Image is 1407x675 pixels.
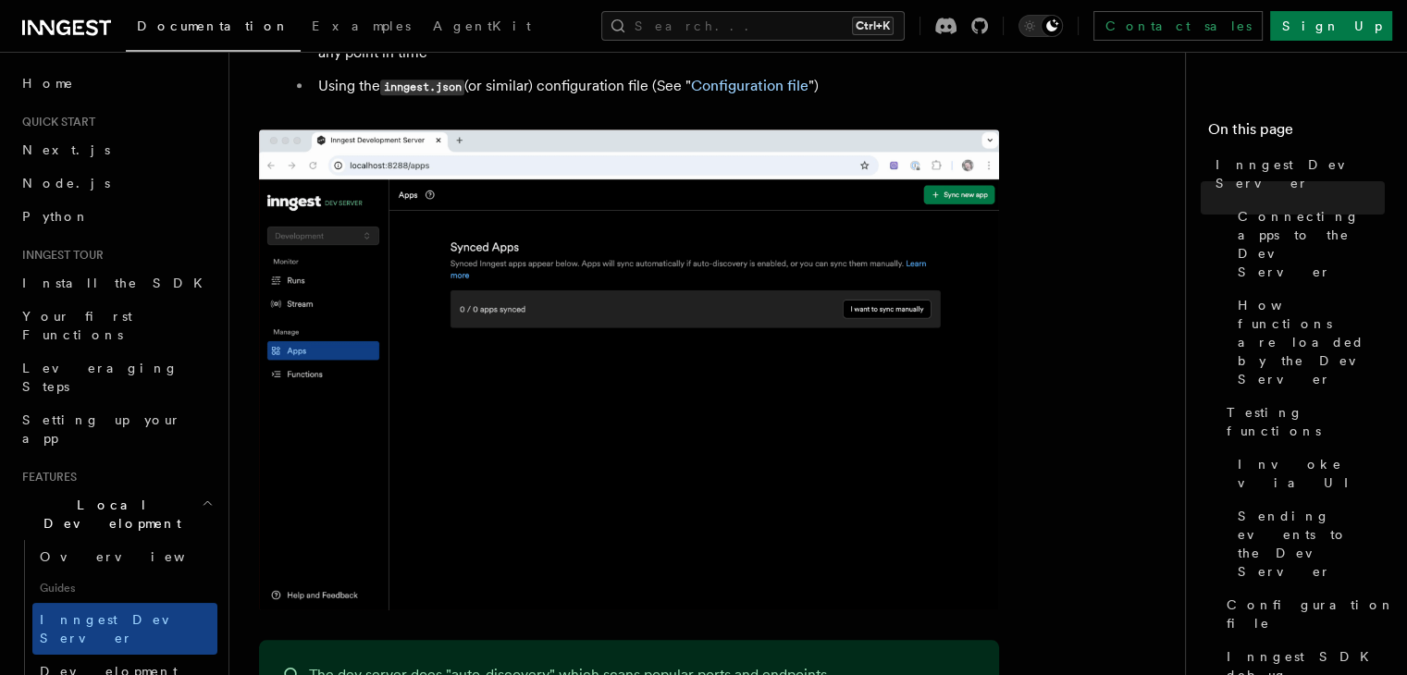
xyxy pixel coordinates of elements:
button: Toggle dark mode [1018,15,1063,37]
span: Guides [32,573,217,603]
span: Python [22,209,90,224]
span: Configuration file [1227,595,1395,632]
span: Leveraging Steps [22,361,179,394]
span: Next.js [22,142,110,157]
a: Home [15,67,217,100]
a: Leveraging Steps [15,351,217,403]
span: Your first Functions [22,309,132,342]
span: Features [15,470,77,485]
span: Quick start [15,115,95,129]
img: Dev Server demo manually syncing an app [259,129,999,610]
li: Using the (or similar) configuration file (See " ") [313,73,999,100]
span: Testing functions [1227,403,1385,440]
a: Your first Functions [15,300,217,351]
a: How functions are loaded by the Dev Server [1230,288,1385,396]
span: How functions are loaded by the Dev Server [1238,296,1385,388]
span: Inngest Dev Server [1216,155,1385,192]
a: Configuration file [691,77,808,94]
span: Sending events to the Dev Server [1238,507,1385,581]
span: Documentation [137,18,290,33]
a: Sending events to the Dev Server [1230,499,1385,588]
span: Examples [312,18,411,33]
a: Contact sales [1093,11,1263,41]
a: Documentation [126,6,301,52]
a: Invoke via UI [1230,448,1385,499]
a: Next.js [15,133,217,166]
span: Inngest Dev Server [40,612,198,645]
button: Search...Ctrl+K [601,11,905,41]
span: Overview [40,549,230,564]
span: Node.js [22,176,110,190]
a: Testing functions [1219,396,1385,448]
span: AgentKit [433,18,531,33]
span: Invoke via UI [1238,455,1385,492]
a: Setting up your app [15,403,217,455]
span: Install the SDK [22,276,214,290]
a: AgentKit [422,6,542,50]
a: Install the SDK [15,266,217,300]
a: Node.js [15,166,217,200]
a: Inngest Dev Server [1208,148,1385,200]
a: Sign Up [1270,11,1392,41]
span: Inngest tour [15,248,104,263]
span: Connecting apps to the Dev Server [1238,207,1385,281]
span: Home [22,74,74,92]
kbd: Ctrl+K [852,17,894,35]
a: Overview [32,540,217,573]
h4: On this page [1208,118,1385,148]
a: Inngest Dev Server [32,603,217,655]
code: inngest.json [380,80,464,95]
span: Local Development [15,496,202,533]
a: Configuration file [1219,588,1385,640]
span: Setting up your app [22,412,181,446]
a: Connecting apps to the Dev Server [1230,200,1385,288]
a: Python [15,200,217,233]
button: Local Development [15,488,217,540]
a: Examples [301,6,422,50]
